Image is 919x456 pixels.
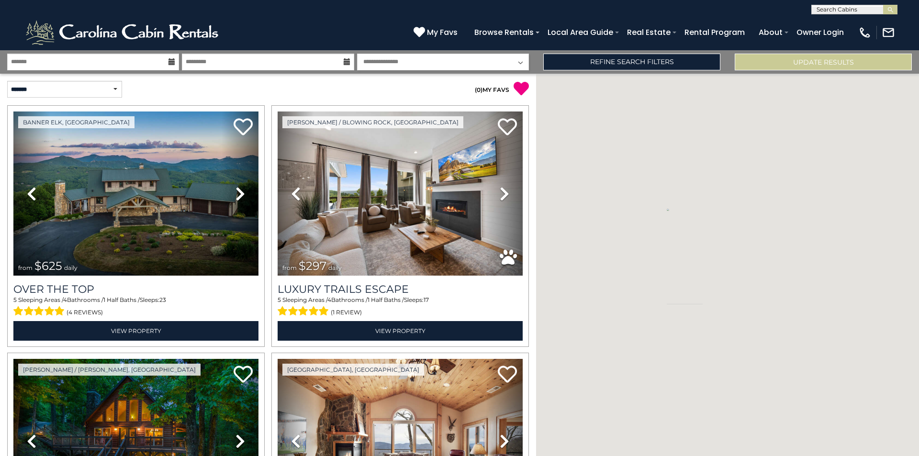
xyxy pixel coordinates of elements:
[368,296,404,303] span: 1 Half Baths /
[680,24,750,41] a: Rental Program
[103,296,140,303] span: 1 Half Baths /
[18,116,134,128] a: Banner Elk, [GEOGRAPHIC_DATA]
[470,24,538,41] a: Browse Rentals
[282,364,424,376] a: [GEOGRAPHIC_DATA], [GEOGRAPHIC_DATA]
[67,306,103,319] span: (4 reviews)
[414,26,460,39] a: My Favs
[299,259,326,273] span: $297
[327,296,331,303] span: 4
[234,365,253,385] a: Add to favorites
[282,264,297,271] span: from
[18,264,33,271] span: from
[159,296,166,303] span: 23
[278,111,523,276] img: thumbnail_168695581.jpeg
[328,264,342,271] span: daily
[622,24,675,41] a: Real Estate
[13,111,258,276] img: thumbnail_167153549.jpeg
[498,117,517,138] a: Add to favorites
[13,296,17,303] span: 5
[63,296,67,303] span: 4
[278,296,523,319] div: Sleeping Areas / Bathrooms / Sleeps:
[754,24,787,41] a: About
[64,264,78,271] span: daily
[735,54,912,70] button: Update Results
[234,117,253,138] a: Add to favorites
[34,259,62,273] span: $625
[13,296,258,319] div: Sleeping Areas / Bathrooms / Sleeps:
[24,18,223,47] img: White-1-2.png
[278,283,523,296] a: Luxury Trails Escape
[858,26,872,39] img: phone-regular-white.png
[18,364,201,376] a: [PERSON_NAME] / [PERSON_NAME], [GEOGRAPHIC_DATA]
[278,296,281,303] span: 5
[424,296,429,303] span: 17
[282,116,463,128] a: [PERSON_NAME] / Blowing Rock, [GEOGRAPHIC_DATA]
[543,54,720,70] a: Refine Search Filters
[475,86,509,93] a: (0)MY FAVS
[882,26,895,39] img: mail-regular-white.png
[475,86,482,93] span: ( )
[792,24,849,41] a: Owner Login
[477,86,481,93] span: 0
[278,321,523,341] a: View Property
[331,306,362,319] span: (1 review)
[13,321,258,341] a: View Property
[427,26,458,38] span: My Favs
[498,365,517,385] a: Add to favorites
[543,24,618,41] a: Local Area Guide
[13,283,258,296] a: Over The Top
